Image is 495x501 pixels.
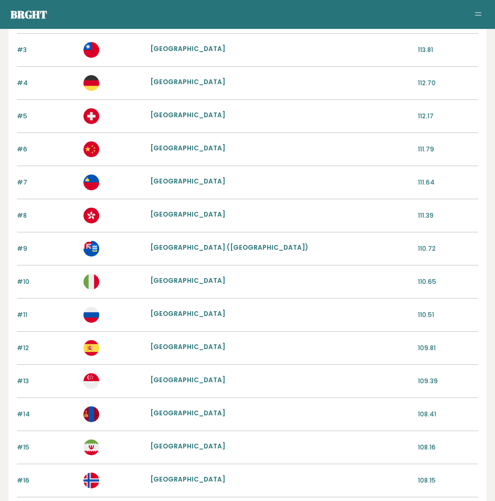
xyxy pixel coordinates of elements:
[418,78,478,88] p: 112.70
[418,244,478,253] p: 110.72
[83,274,99,290] img: it.svg
[418,410,478,419] p: 108.41
[83,340,99,356] img: es.svg
[83,208,99,223] img: hk.svg
[83,175,99,190] img: li.svg
[150,375,225,384] a: [GEOGRAPHIC_DATA]
[418,443,478,452] p: 108.16
[418,111,478,121] p: 112.17
[418,310,478,320] p: 110.51
[418,476,478,485] p: 108.15
[83,439,99,455] img: ir.svg
[17,343,77,353] p: #12
[150,144,225,152] a: [GEOGRAPHIC_DATA]
[17,145,77,154] p: #6
[83,473,99,488] img: no.svg
[83,406,99,422] img: mn.svg
[83,42,99,58] img: tw.svg
[472,8,485,21] button: Toggle navigation
[418,211,478,220] p: 111.39
[418,178,478,187] p: 111.64
[17,111,77,121] p: #5
[150,475,225,484] a: [GEOGRAPHIC_DATA]
[83,307,99,323] img: ru.svg
[150,77,225,86] a: [GEOGRAPHIC_DATA]
[17,78,77,88] p: #4
[150,210,225,219] a: [GEOGRAPHIC_DATA]
[418,376,478,386] p: 109.39
[17,277,77,287] p: #10
[83,373,99,389] img: sg.svg
[17,443,77,452] p: #15
[83,75,99,91] img: de.svg
[150,408,225,417] a: [GEOGRAPHIC_DATA]
[17,45,77,55] p: #3
[83,241,99,257] img: fk.svg
[418,343,478,353] p: 109.81
[150,243,308,252] a: [GEOGRAPHIC_DATA] ([GEOGRAPHIC_DATA])
[17,178,77,187] p: #7
[150,309,225,318] a: [GEOGRAPHIC_DATA]
[10,7,47,22] a: Brght
[150,177,225,186] a: [GEOGRAPHIC_DATA]
[17,211,77,220] p: #8
[418,277,478,287] p: 110.65
[150,276,225,285] a: [GEOGRAPHIC_DATA]
[150,110,225,119] a: [GEOGRAPHIC_DATA]
[150,442,225,451] a: [GEOGRAPHIC_DATA]
[150,44,225,53] a: [GEOGRAPHIC_DATA]
[17,310,77,320] p: #11
[418,145,478,154] p: 111.79
[17,476,77,485] p: #16
[83,141,99,157] img: cn.svg
[17,376,77,386] p: #13
[150,342,225,351] a: [GEOGRAPHIC_DATA]
[83,108,99,124] img: ch.svg
[17,244,77,253] p: #9
[418,45,478,55] p: 113.81
[17,410,77,419] p: #14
